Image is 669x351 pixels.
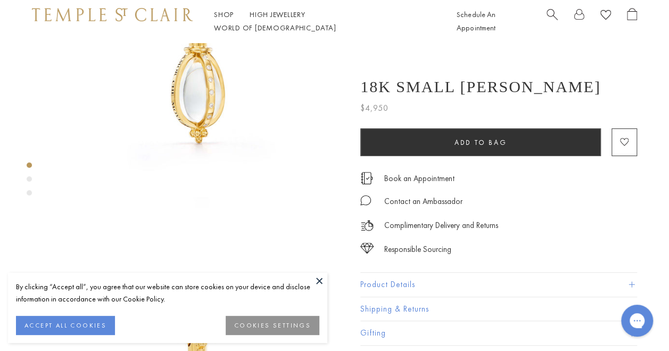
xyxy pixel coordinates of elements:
img: icon_delivery.svg [360,219,374,232]
img: MessageIcon-01_2.svg [360,195,371,206]
a: View Wishlist [600,8,611,25]
a: Open Shopping Bag [627,8,637,35]
a: World of [DEMOGRAPHIC_DATA]World of [DEMOGRAPHIC_DATA] [214,23,336,32]
a: Schedule An Appointment [457,10,495,32]
a: ShopShop [214,10,234,19]
button: Shipping & Returns [360,297,637,321]
img: icon_appointment.svg [360,172,373,184]
button: Gifting [360,321,637,345]
div: Responsible Sourcing [384,243,451,256]
button: COOKIES SETTINGS [226,316,319,335]
h1: 18K Small [PERSON_NAME] [360,78,601,96]
nav: Main navigation [214,8,433,35]
a: Book an Appointment [384,173,455,184]
p: Complimentary Delivery and Returns [384,219,498,232]
button: ACCEPT ALL COOKIES [16,316,115,335]
span: $4,950 [360,101,389,115]
span: Add to bag [455,138,507,147]
div: Product gallery navigation [27,160,32,204]
img: Temple St. Clair [32,8,193,21]
a: Search [547,8,558,35]
iframe: Gorgias live chat messenger [616,301,658,340]
a: High JewelleryHigh Jewellery [250,10,305,19]
div: By clicking “Accept all”, you agree that our website can store cookies on your device and disclos... [16,281,319,305]
img: icon_sourcing.svg [360,243,374,254]
button: Add to bag [360,128,601,156]
button: Product Details [360,273,637,297]
div: Contact an Ambassador [384,195,462,208]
